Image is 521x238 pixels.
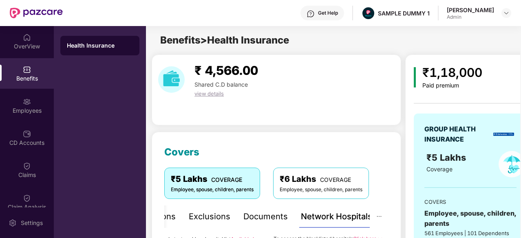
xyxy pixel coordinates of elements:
div: Get Help [318,10,338,16]
img: icon [414,67,416,87]
div: GROUP HEALTH INSURANCE [424,124,490,144]
div: Health Insurance [67,41,133,50]
div: Admin [447,14,494,20]
div: Employee, spouse, children, parents [171,186,254,194]
img: New Pazcare Logo [10,8,63,18]
img: svg+xml;base64,PHN2ZyBpZD0iQ2xhaW0iIHhtbG5zPSJodHRwOi8vd3d3LnczLm9yZy8yMDAwL3N2ZyIgd2lkdGg9IjIwIi... [23,194,31,202]
span: ₹5 Lakhs [426,152,468,163]
img: insurerLogo [493,133,514,136]
div: SAMPLE DUMMY 1 [378,9,430,17]
div: Employee, spouse, children, parents [280,186,362,194]
div: Network Hospitals [301,210,372,223]
img: svg+xml;base64,PHN2ZyBpZD0iU2V0dGluZy0yMHgyMCIgeG1sbnM9Imh0dHA6Ly93d3cudzMub3JnLzIwMDAvc3ZnIiB3aW... [9,219,17,227]
div: COVERS [424,198,517,206]
div: Documents [243,210,288,223]
span: Benefits > Health Insurance [160,34,289,46]
span: ellipsis [376,214,382,219]
span: Coverage [426,166,453,172]
img: svg+xml;base64,PHN2ZyBpZD0iQ2xhaW0iIHhtbG5zPSJodHRwOi8vd3d3LnczLm9yZy8yMDAwL3N2ZyIgd2lkdGg9IjIwIi... [23,162,31,170]
button: ellipsis [370,205,389,228]
div: Employee, spouse, children, parents [424,208,517,229]
span: ₹ 4,566.00 [194,63,258,78]
img: svg+xml;base64,PHN2ZyBpZD0iQ0RfQWNjb3VudHMiIGRhdGEtbmFtZT0iQ0QgQWNjb3VudHMiIHhtbG5zPSJodHRwOi8vd3... [23,130,31,138]
img: download [158,66,185,93]
span: view details [194,90,224,97]
span: COVERAGE [320,176,351,183]
span: Covers [164,146,199,158]
img: svg+xml;base64,PHN2ZyBpZD0iSG9tZSIgeG1sbnM9Imh0dHA6Ly93d3cudzMub3JnLzIwMDAvc3ZnIiB3aWR0aD0iMjAiIG... [23,33,31,41]
img: svg+xml;base64,PHN2ZyBpZD0iSGVscC0zMngzMiIgeG1sbnM9Imh0dHA6Ly93d3cudzMub3JnLzIwMDAvc3ZnIiB3aWR0aD... [307,10,315,18]
span: Shared C.D balance [194,81,248,88]
div: [PERSON_NAME] [447,6,494,14]
div: 561 Employees | 101 Dependents [424,229,517,237]
div: Exclusions [189,210,230,223]
img: svg+xml;base64,PHN2ZyBpZD0iRW1wbG95ZWVzIiB4bWxucz0iaHR0cDovL3d3dy53My5vcmcvMjAwMC9zdmciIHdpZHRoPS... [23,98,31,106]
div: ₹6 Lakhs [280,173,362,186]
img: svg+xml;base64,PHN2ZyBpZD0iQmVuZWZpdHMiIHhtbG5zPSJodHRwOi8vd3d3LnczLm9yZy8yMDAwL3N2ZyIgd2lkdGg9Ij... [23,66,31,74]
img: Pazcare_Alternative_logo-01-01.png [362,7,374,19]
div: Paid premium [422,82,482,89]
span: COVERAGE [211,176,242,183]
img: svg+xml;base64,PHN2ZyBpZD0iRHJvcGRvd24tMzJ4MzIiIHhtbG5zPSJodHRwOi8vd3d3LnczLm9yZy8yMDAwL3N2ZyIgd2... [503,10,510,16]
div: Settings [18,219,45,227]
div: ₹5 Lakhs [171,173,254,186]
div: ₹1,18,000 [422,63,482,82]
